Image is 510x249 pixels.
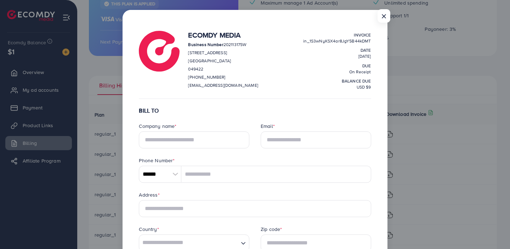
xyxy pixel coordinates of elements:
[303,38,371,44] span: in_1S3wNyKSX4ar8JgY5B44kDMT
[139,107,371,114] h6: BILL TO
[303,77,371,85] p: balance due
[188,41,223,47] strong: Business Number
[378,9,390,23] button: Close
[188,81,258,90] p: [EMAIL_ADDRESS][DOMAIN_NAME]
[261,123,275,130] label: Email
[139,191,159,198] label: Address
[303,62,371,70] p: Due
[480,217,505,244] iframe: Chat
[303,46,371,55] p: Date
[188,73,258,81] p: [PHONE_NUMBER]
[349,69,371,75] span: On Receipt
[188,31,258,39] h4: Ecomdy Media
[139,123,176,130] label: Company name
[188,49,258,57] p: [STREET_ADDRESS]
[303,31,371,39] p: Invoice
[188,40,258,49] p: 202113175W
[139,157,175,164] label: Phone Number
[357,84,371,90] span: USD $9
[188,57,258,65] p: [GEOGRAPHIC_DATA]
[188,65,258,73] p: 049422
[261,226,282,233] label: Zip code
[139,226,159,233] label: Country
[139,31,180,72] img: logo
[358,53,371,59] span: [DATE]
